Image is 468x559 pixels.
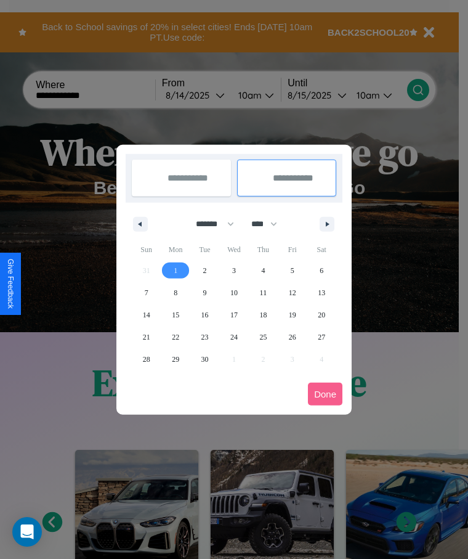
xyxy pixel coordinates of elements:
[172,326,179,348] span: 22
[230,326,238,348] span: 24
[291,259,294,282] span: 5
[201,304,209,326] span: 16
[143,304,150,326] span: 14
[132,282,161,304] button: 7
[289,304,296,326] span: 19
[219,282,248,304] button: 10
[259,304,267,326] span: 18
[132,326,161,348] button: 21
[307,326,336,348] button: 27
[219,259,248,282] button: 3
[174,282,177,304] span: 8
[172,348,179,370] span: 29
[143,348,150,370] span: 28
[219,240,248,259] span: Wed
[161,304,190,326] button: 15
[320,259,323,282] span: 6
[161,282,190,304] button: 8
[261,259,265,282] span: 4
[201,326,209,348] span: 23
[278,282,307,304] button: 12
[161,240,190,259] span: Mon
[289,326,296,348] span: 26
[278,240,307,259] span: Fri
[161,259,190,282] button: 1
[249,304,278,326] button: 18
[190,304,219,326] button: 16
[278,259,307,282] button: 5
[318,326,325,348] span: 27
[307,282,336,304] button: 13
[260,282,267,304] span: 11
[161,326,190,348] button: 22
[161,348,190,370] button: 29
[143,326,150,348] span: 21
[145,282,148,304] span: 7
[249,282,278,304] button: 11
[219,304,248,326] button: 17
[203,259,207,282] span: 2
[190,348,219,370] button: 30
[190,326,219,348] button: 23
[190,282,219,304] button: 9
[203,282,207,304] span: 9
[278,304,307,326] button: 19
[289,282,296,304] span: 12
[12,517,42,547] div: Open Intercom Messenger
[230,304,238,326] span: 17
[230,282,238,304] span: 10
[308,383,342,406] button: Done
[219,326,248,348] button: 24
[132,348,161,370] button: 28
[278,326,307,348] button: 26
[6,259,15,309] div: Give Feedback
[249,240,278,259] span: Thu
[318,304,325,326] span: 20
[259,326,267,348] span: 25
[132,240,161,259] span: Sun
[190,240,219,259] span: Tue
[307,259,336,282] button: 6
[201,348,209,370] span: 30
[190,259,219,282] button: 2
[307,304,336,326] button: 20
[172,304,179,326] span: 15
[249,326,278,348] button: 25
[249,259,278,282] button: 4
[132,304,161,326] button: 14
[307,240,336,259] span: Sat
[232,259,236,282] span: 3
[174,259,177,282] span: 1
[318,282,325,304] span: 13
